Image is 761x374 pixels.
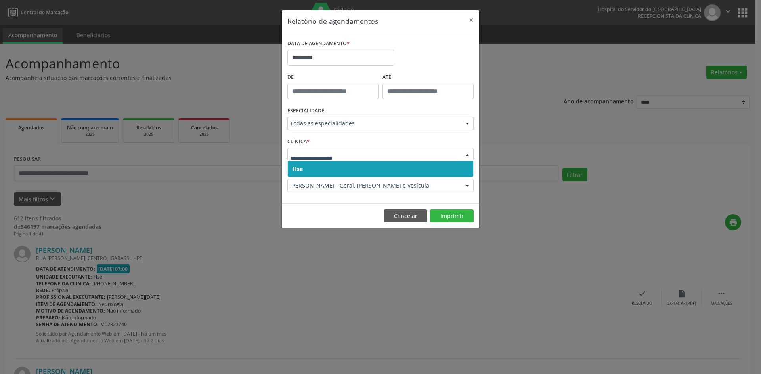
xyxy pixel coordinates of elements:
[287,105,324,117] label: ESPECIALIDADE
[290,182,457,190] span: [PERSON_NAME] - Geral, [PERSON_NAME] e Vesícula
[384,209,427,223] button: Cancelar
[287,71,379,84] label: De
[293,165,303,173] span: Hse
[430,209,474,223] button: Imprimir
[382,71,474,84] label: ATÉ
[290,120,457,127] span: Todas as especialidades
[287,136,310,148] label: CLÍNICA
[287,38,350,50] label: DATA DE AGENDAMENTO
[287,16,378,26] h5: Relatório de agendamentos
[463,10,479,30] button: Close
